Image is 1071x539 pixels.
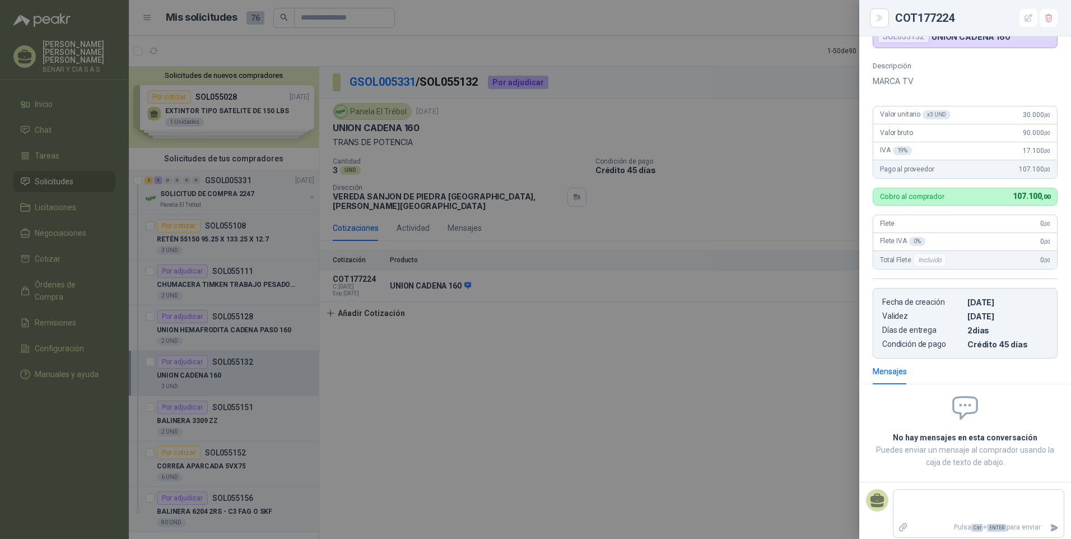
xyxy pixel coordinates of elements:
[895,9,1058,27] div: COT177224
[880,253,949,267] span: Total Flete
[967,340,1048,349] p: Crédito 45 días
[878,30,929,43] div: SOL055132
[873,62,1058,70] p: Descripción
[880,110,951,119] span: Valor unitario
[923,110,951,119] div: x 3 UND
[873,444,1058,468] p: Puedes enviar un mensaje al comprador usando la caja de texto de abajo.
[967,326,1048,335] p: 2 dias
[1040,220,1050,227] span: 0
[1023,147,1050,155] span: 17.100
[1044,257,1050,263] span: ,00
[893,518,912,537] label: Adjuntar archivos
[882,312,963,321] p: Validez
[1044,130,1050,136] span: ,00
[880,165,934,173] span: Pago al proveedor
[880,193,944,200] p: Cobro al comprador
[1019,165,1050,173] span: 107.100
[1023,111,1050,119] span: 30.000
[1044,239,1050,245] span: ,00
[912,518,1046,537] p: Pulsa + para enviar
[873,431,1058,444] h2: No hay mensajes en esta conversación
[971,524,983,532] span: Ctrl
[1041,193,1050,201] span: ,00
[909,237,925,246] div: 0 %
[1023,129,1050,137] span: 90.000
[1044,166,1050,173] span: ,00
[1040,238,1050,245] span: 0
[987,524,1007,532] span: ENTER
[880,237,925,246] span: Flete IVA
[1044,221,1050,227] span: ,00
[880,129,912,137] span: Valor bruto
[1013,192,1050,201] span: 107.100
[873,365,907,378] div: Mensajes
[1045,518,1064,537] button: Enviar
[893,146,912,155] div: 19 %
[882,298,963,307] p: Fecha de creación
[1044,148,1050,154] span: ,00
[967,312,1048,321] p: [DATE]
[932,32,1011,41] p: UNION CADENA 160
[880,220,895,227] span: Flete
[1044,112,1050,118] span: ,00
[913,253,947,267] div: Incluido
[1040,256,1050,264] span: 0
[882,326,963,335] p: Días de entrega
[880,146,912,155] span: IVA
[873,75,1058,88] p: MARCA TV
[882,340,963,349] p: Condición de pago
[873,11,886,25] button: Close
[967,298,1048,307] p: [DATE]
